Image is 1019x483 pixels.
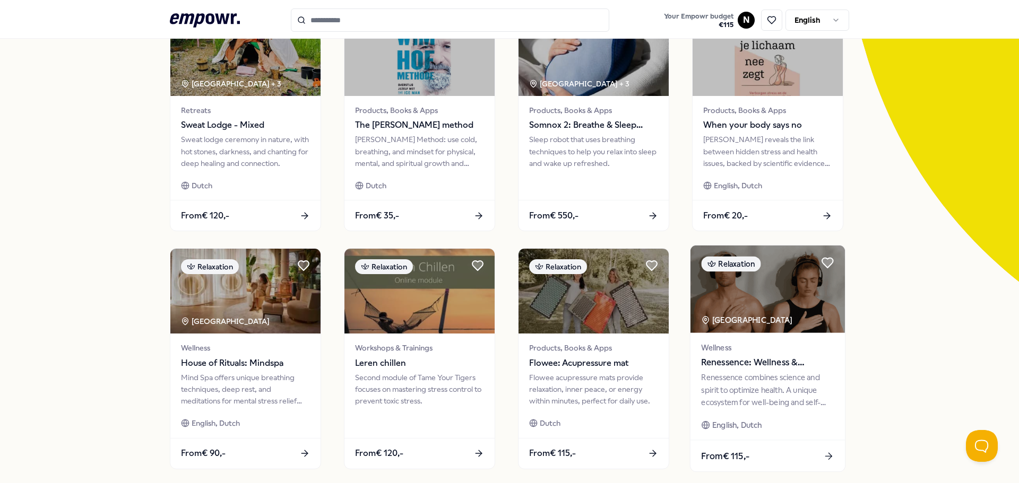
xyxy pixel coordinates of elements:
[662,10,736,31] button: Your Empowr budget€115
[701,449,749,463] span: From € 115,-
[692,11,843,231] a: package imageRelaxationProducts, Books & AppsWhen your body says no[PERSON_NAME] reveals the link...
[529,104,658,116] span: Products, Books & Apps
[344,248,495,469] a: package imageRelaxationWorkshops & TrainingsLeren chillenSecond module of Tame Your Tigers focuse...
[344,11,495,231] a: package imageRelaxationProducts, Books & AppsThe [PERSON_NAME] method[PERSON_NAME] Method: use co...
[181,315,271,327] div: [GEOGRAPHIC_DATA]
[355,134,484,169] div: [PERSON_NAME] Method: use cold, breathing, and mindset for physical, mental, and spiritual growth...
[529,342,658,354] span: Products, Books & Apps
[170,248,321,469] a: package imageRelaxation[GEOGRAPHIC_DATA] WellnessHouse of Rituals: MindspaMind Spa offers unique ...
[529,134,658,169] div: Sleep robot that uses breathing techniques to help you relax into sleep and wake up refreshed.
[181,209,229,223] span: From € 120,-
[344,249,495,333] img: package image
[181,446,226,460] span: From € 90,-
[703,209,748,223] span: From € 20,-
[529,78,629,90] div: [GEOGRAPHIC_DATA] + 3
[660,9,738,31] a: Your Empowr budget€115
[714,180,762,191] span: English, Dutch
[690,245,846,472] a: package imageRelaxation[GEOGRAPHIC_DATA] WellnessRenessence: Wellness & MindfulnessRenessence com...
[181,78,281,90] div: [GEOGRAPHIC_DATA] + 3
[192,180,212,191] span: Dutch
[518,248,669,469] a: package imageRelaxationProducts, Books & AppsFlowee: Acupressure matFlowee acupressure mats provi...
[540,417,560,429] span: Dutch
[703,118,832,132] span: When your body says no
[355,104,484,116] span: Products, Books & Apps
[355,372,484,407] div: Second module of Tame Your Tigers focuses on mastering stress control to prevent toxic stress.
[712,419,762,432] span: English, Dutch
[529,118,658,132] span: Somnox 2: Breathe & Sleep Robot
[664,12,733,21] span: Your Empowr budget
[355,259,413,274] div: Relaxation
[701,372,834,408] div: Renessence combines science and spirit to optimize health. A unique ecosystem for well-being and ...
[344,11,495,96] img: package image
[529,356,658,370] span: Flowee: Acupressure mat
[703,104,832,116] span: Products, Books & Apps
[701,341,834,354] span: Wellness
[703,134,832,169] div: [PERSON_NAME] reveals the link between hidden stress and health issues, backed by scientific evid...
[366,180,386,191] span: Dutch
[693,11,843,96] img: package image
[355,118,484,132] span: The [PERSON_NAME] method
[529,446,576,460] span: From € 115,-
[181,134,310,169] div: Sweat lodge ceremony in nature, with hot stones, darkness, and chanting for deep healing and conn...
[291,8,609,32] input: Search for products, categories or subcategories
[529,259,587,274] div: Relaxation
[355,446,403,460] span: From € 120,-
[355,356,484,370] span: Leren chillen
[181,342,310,354] span: Wellness
[738,12,755,29] button: N
[701,356,834,370] span: Renessence: Wellness & Mindfulness
[181,356,310,370] span: House of Rituals: Mindspa
[192,417,240,429] span: English, Dutch
[181,118,310,132] span: Sweat Lodge - Mixed
[701,257,761,272] div: Relaxation
[181,372,310,407] div: Mind Spa offers unique breathing techniques, deep rest, and meditations for mental stress relief ...
[181,259,239,274] div: Relaxation
[355,209,399,223] span: From € 35,-
[181,104,310,116] span: Retreats
[519,249,669,333] img: package image
[170,249,321,333] img: package image
[170,11,321,96] img: package image
[966,430,998,462] iframe: Help Scout Beacon - Open
[690,245,845,333] img: package image
[664,21,733,29] span: € 115
[529,209,578,223] span: From € 550,-
[529,372,658,407] div: Flowee acupressure mats provide relaxation, inner peace, or energy within minutes, perfect for da...
[170,11,321,231] a: package imageRelaxation[GEOGRAPHIC_DATA] + 3RetreatsSweat Lodge - MixedSweat lodge ceremony in na...
[518,11,669,231] a: package imageRelaxation[GEOGRAPHIC_DATA] + 3Products, Books & AppsSomnox 2: Breathe & Sleep Robot...
[519,11,669,96] img: package image
[701,314,794,327] div: [GEOGRAPHIC_DATA]
[355,342,484,354] span: Workshops & Trainings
